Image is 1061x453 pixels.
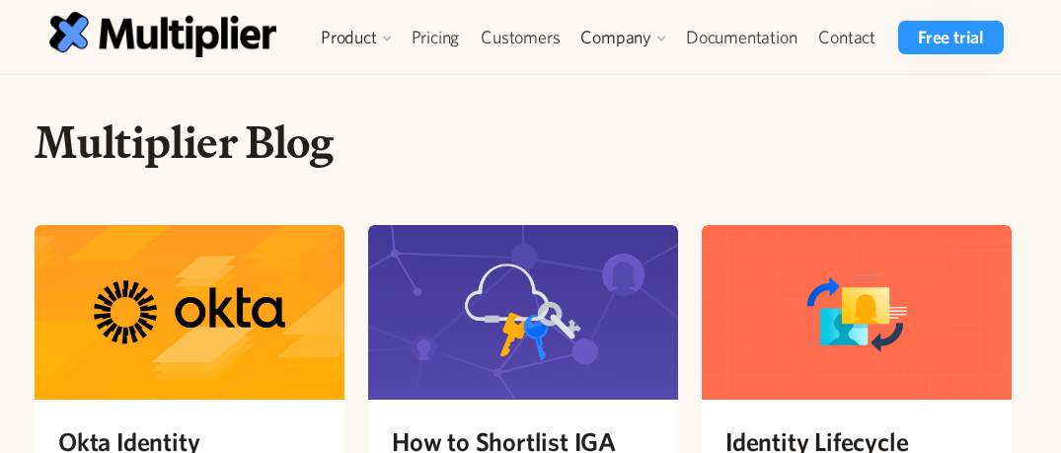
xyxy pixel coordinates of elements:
[35,114,1012,170] h1: Multiplier Blog
[807,21,886,54] a: Contact
[702,225,1012,400] img: Identity Lifecycle Management Tools: A Complete Crash Course
[470,21,570,54] a: Customers
[321,26,377,49] div: Product
[401,21,471,54] a: Pricing
[570,21,675,54] div: Company
[311,21,401,54] div: Product
[898,21,1004,54] a: Free trial
[35,225,344,400] img: Okta Identity Governance: The Good, The Bad, and The Catch
[675,21,807,54] a: Documentation
[368,225,678,400] img: How to Shortlist IGA Solutions And Pick One Your Team Will Actually Use
[580,26,651,49] div: Company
